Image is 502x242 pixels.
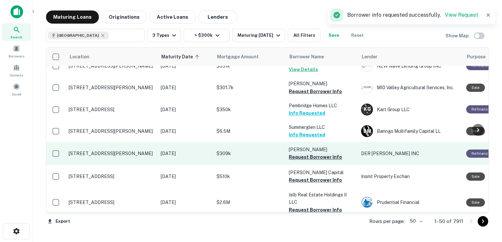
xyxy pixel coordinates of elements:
button: 3 Types [147,29,181,42]
div: Barings Multifamily Capital LL [361,125,460,137]
span: Location [69,53,89,61]
p: [STREET_ADDRESS][PERSON_NAME] [69,151,154,156]
div: This loan purpose was for refinancing [466,150,496,158]
h6: Show Map [445,32,470,39]
p: Jslb Real Estate Holdings II LLC [289,191,354,206]
p: $510k [217,173,282,180]
span: Borrower Name [289,53,324,61]
button: Request Borrower Info [289,88,342,95]
button: Lenders [198,10,238,24]
p: Summerglen LLC [289,124,354,131]
p: [STREET_ADDRESS][PERSON_NAME] [69,128,154,134]
p: $301.7k [217,84,282,91]
p: $309k [217,150,282,157]
p: K G [364,106,371,113]
button: Request Borrower Info [289,176,342,184]
th: Maturity Date [157,48,213,66]
span: Mortgage Amount [217,53,267,61]
div: Maturing [DATE] [238,31,282,39]
div: 50 [407,216,424,226]
img: capitalize-icon.png [11,5,23,18]
p: $2.6M [217,199,282,206]
p: [STREET_ADDRESS] [69,107,154,112]
span: Contacts [10,72,23,78]
a: View Request [445,12,478,18]
th: Lender [358,48,463,66]
p: [PERSON_NAME] [289,80,354,87]
p: [STREET_ADDRESS] [69,199,154,205]
div: Sale [466,127,485,135]
button: Request Borrower Info [289,153,342,161]
button: Maturing [DATE] [232,29,285,42]
button: Active Loans [149,10,195,24]
div: Sale [466,84,485,92]
p: Insmt Property Exchan [361,173,460,180]
div: MID Valley Agricultural Services, Inc. [361,82,460,93]
th: Borrower Name [285,48,358,66]
span: Saved [12,91,21,97]
button: Maturing Loans [46,10,99,24]
img: picture [361,197,373,208]
p: $6.5M [217,128,282,135]
span: Maturity Date [161,53,201,61]
p: B M [363,128,371,135]
p: [PERSON_NAME] Capital [289,169,354,176]
p: $350k [217,106,282,113]
button: Info Requested [289,131,325,139]
p: [DATE] [161,106,210,113]
th: Mortgage Amount [213,48,285,66]
div: Sale [466,172,485,181]
div: This loan purpose was for refinancing [466,105,496,113]
iframe: Chat Widget [469,190,502,221]
p: [DATE] [161,150,210,157]
p: [STREET_ADDRESS] [69,173,154,179]
span: Borrowers [9,53,24,59]
p: [DATE] [161,128,210,135]
button: Go to next page [478,216,488,227]
p: 1–50 of 7911 [434,217,463,225]
a: Contacts [2,61,31,79]
button: Request Borrower Info [289,206,342,214]
span: Search [11,34,22,40]
a: Search [2,23,31,41]
span: [GEOGRAPHIC_DATA] [57,32,99,38]
p: [DATE] [161,84,210,91]
p: Borrower info requested successfully. [347,11,478,19]
span: Lender [362,53,377,61]
img: picture [361,82,373,93]
button: Save your search to get updates of matches that match your search criteria. [323,29,344,42]
div: Prudential Financial [361,196,460,208]
div: Sale [466,198,485,207]
th: Location [65,48,157,66]
a: Borrowers [2,42,31,60]
p: [DATE] [161,199,210,206]
button: Reset [347,29,368,42]
p: Rows per page: [369,217,405,225]
button: Export [46,216,72,226]
div: Kart Group LLC [361,104,460,115]
a: Saved [2,80,31,98]
button: > $300k [184,29,230,42]
button: View Details [289,66,318,73]
p: DER [PERSON_NAME] INC [361,150,460,157]
button: All Filters [288,29,321,42]
span: Purpose [467,53,486,61]
p: Pembridge Homes LLC [289,102,354,109]
p: [PERSON_NAME] [289,146,354,153]
button: Info Requested [289,109,325,117]
p: [STREET_ADDRESS][PERSON_NAME] [69,85,154,91]
button: Originations [102,10,147,24]
p: [DATE] [161,173,210,180]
